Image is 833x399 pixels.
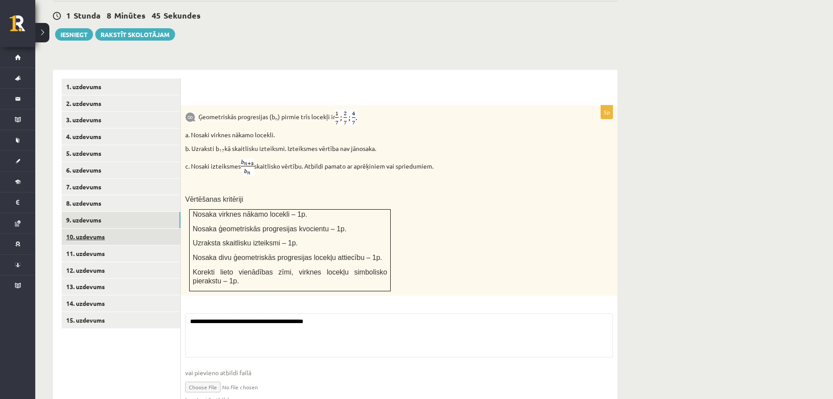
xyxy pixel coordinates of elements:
span: Minūtes [114,10,146,20]
span: vai pievieno atbildi failā [185,368,613,377]
span: Uzraksta skaitlisku izteiksmi – 1p. [193,239,298,247]
a: 2. uzdevums [62,95,180,112]
p: c. Nosaki izteiksmes skaitlisko vērtību. Atbildi pamato ar aprēķiniem vai spriedumiem. [185,158,569,175]
a: 13. uzdevums [62,279,180,295]
span: 1 [66,10,71,20]
img: kUM6yIsdqbtt9+IAvxfPh4SdIUFeHCQd5sX7dJlvXlmhWtaPO6cAAAAASUVORK5CYII= [241,158,254,175]
span: Nosaka virknes nākamo locekli – 1p. [193,211,307,218]
a: 6. uzdevums [62,162,180,178]
img: 9k= [185,112,196,122]
span: 45 [152,10,161,20]
a: 12. uzdevums [62,262,180,279]
a: 11. uzdevums [62,245,180,262]
span: Korekti lieto vienādības zīmi, virknes locekļu simbolisko pierakstu – 1p. [193,268,387,285]
p: a. Nosaki virknes nākamo locekli. [185,131,569,139]
sub: 17 [219,147,224,154]
a: 1. uzdevums [62,79,180,95]
img: t9eBywau4UUUGXiCpj5smRKZOLHgqj2G7P8PMJayZXGyyEY2coeYStmfnZzRWdgwq9JlYTfKRAws9JjTkJCNbJwcVPvI4x0kz... [335,110,357,125]
a: 4. uzdevums [62,128,180,145]
a: 5. uzdevums [62,145,180,162]
span: Sekundes [164,10,201,20]
span: Vērtēšanas kritēriji [185,196,243,203]
span: Nosaka divu ģeometriskās progresijas locekļu attiecību – 1p. [193,254,382,261]
a: 9. uzdevums [62,212,180,228]
a: 3. uzdevums [62,112,180,128]
p: 5p [601,105,613,119]
span: 8 [107,10,111,20]
a: 14. uzdevums [62,295,180,312]
span: Stunda [74,10,101,20]
sub: n [275,115,278,122]
button: Iesniegt [55,28,93,41]
a: Rīgas 1. Tālmācības vidusskola [10,15,35,38]
p: b. Uzraksti b kā skaitlisku izteiksmi. Izteiksmes vērtība nav jānosaka. [185,144,569,153]
a: 7. uzdevums [62,179,180,195]
p: Ģeometriskās progresijas (b ) pirmie trīs locekļi ir [185,110,569,125]
a: 8. uzdevums [62,195,180,211]
a: 10. uzdevums [62,229,180,245]
img: Balts.png [190,91,193,94]
a: Rakstīt skolotājam [95,28,175,41]
span: Nosaka ģeometriskās progresijas kvocientu – 1p. [193,225,347,233]
a: 15. uzdevums [62,312,180,328]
